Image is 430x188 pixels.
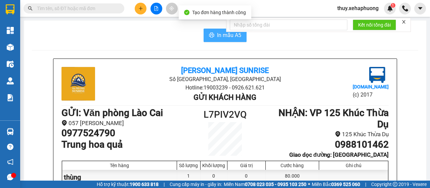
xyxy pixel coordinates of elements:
img: logo-vxr [6,4,14,14]
span: close [401,20,406,24]
span: check-circle [184,10,189,15]
span: message [7,174,13,180]
img: solution-icon [7,94,14,101]
h1: Trung hoa quả [61,139,184,150]
b: Gửi khách hàng [63,35,126,43]
b: [PERSON_NAME] Sunrise [51,8,138,16]
li: Số [GEOGRAPHIC_DATA], [GEOGRAPHIC_DATA] [37,16,153,25]
span: ⚪️ [308,183,310,186]
span: file-add [154,6,159,11]
input: Nhập số tổng đài [230,20,347,30]
button: aim [166,3,178,14]
b: [PERSON_NAME] Sunrise [181,66,269,75]
img: warehouse-icon [7,128,14,135]
li: Hotline: 19003239 - 0926.621.621 [116,83,334,92]
strong: 1900 633 818 [130,182,159,187]
span: aim [169,6,174,11]
span: | [365,181,366,188]
li: Số [GEOGRAPHIC_DATA], [GEOGRAPHIC_DATA] [116,75,334,83]
img: logo.jpg [8,8,42,42]
div: 80.000 [266,170,319,185]
span: Kết nối tổng đài [358,21,391,29]
li: 125 Khúc Thừa Dụ [266,130,389,139]
span: 1 [392,3,394,8]
b: [DOMAIN_NAME] [353,84,389,89]
li: Hotline: 19003239 - 0926.621.621 [37,25,153,33]
span: environment [61,120,67,126]
strong: 0708 023 035 - 0935 103 250 [245,182,306,187]
strong: 0369 525 060 [331,182,360,187]
span: printer [209,32,214,39]
img: logo.jpg [369,67,385,83]
img: warehouse-icon [7,61,14,68]
div: Ghi chú [321,163,386,168]
div: Số lượng [179,163,199,168]
div: 1 [177,170,201,185]
div: thùng [62,170,177,185]
button: file-add [150,3,162,14]
span: copyright [393,182,397,187]
h1: 3M2SJQP1 [73,49,117,64]
div: Cước hàng [267,163,317,168]
button: printerIn mẫu A5 [204,29,247,42]
span: search [28,6,33,11]
img: warehouse-icon [7,44,14,51]
div: Tên hàng [64,163,175,168]
b: Giao dọc đường: [GEOGRAPHIC_DATA] [289,151,389,158]
img: warehouse-icon [7,77,14,84]
li: (c) 2017 [353,90,389,99]
sup: 1 [391,3,395,8]
input: Tìm tên, số ĐT hoặc mã đơn [37,5,116,12]
span: Tạo đơn hàng thành công [192,10,246,15]
span: Miền Nam [224,181,306,188]
div: 0 [201,170,227,185]
button: plus [135,3,146,14]
img: phone-icon [402,5,408,11]
div: Giá trị [229,163,264,168]
li: 057 [PERSON_NAME] [61,119,184,128]
img: dashboard-icon [7,27,14,34]
button: caret-down [414,3,426,14]
span: Cung cấp máy in - giấy in: [170,181,222,188]
b: GỬI : Văn phòng Lào Cai [8,49,69,71]
b: Gửi khách hàng [193,93,256,102]
h1: L7PIV2VQ [184,107,266,122]
span: caret-down [417,5,423,11]
span: Hỗ trợ kỹ thuật: [97,181,159,188]
div: Khối lượng [202,163,225,168]
span: environment [335,131,341,137]
span: Miền Bắc [312,181,360,188]
span: thuy.xehaphuong [332,4,384,12]
b: GỬI : Văn phòng Lào Cai [61,107,163,118]
b: NHẬN : VP 125 Khúc Thừa Dụ [278,107,389,130]
span: notification [7,159,13,165]
span: plus [138,6,143,11]
span: question-circle [7,144,13,150]
button: Kết nối tổng đài [353,20,396,30]
img: icon-new-feature [387,5,393,11]
span: In mẫu A5 [217,31,241,39]
span: | [164,181,165,188]
img: logo.jpg [61,67,95,101]
div: 0 [227,170,266,185]
h1: 0977524790 [61,127,184,139]
h1: 0988101462 [266,139,389,150]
